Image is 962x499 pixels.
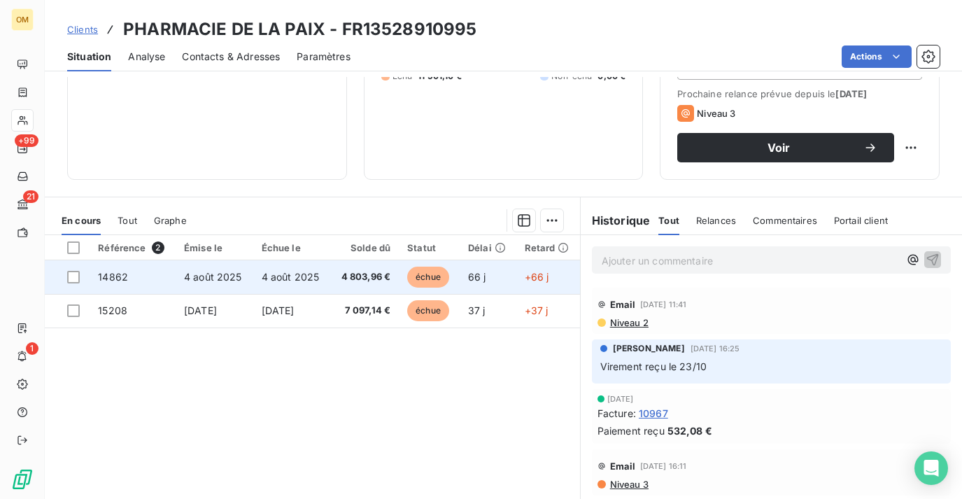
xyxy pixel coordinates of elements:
[525,271,549,283] span: +66 j
[11,468,34,491] img: Logo LeanPay
[610,461,636,472] span: Email
[468,304,486,316] span: 37 j
[67,24,98,35] span: Clients
[154,215,187,226] span: Graphe
[11,8,34,31] div: OM
[835,88,867,99] span: [DATE]
[182,50,280,64] span: Contacts & Adresses
[67,50,111,64] span: Situation
[609,317,649,328] span: Niveau 2
[694,142,863,153] span: Voir
[468,242,508,253] div: Délai
[184,304,217,316] span: [DATE]
[525,242,572,253] div: Retard
[98,271,128,283] span: 14862
[98,241,167,254] div: Référence
[15,134,38,147] span: +99
[597,423,665,438] span: Paiement reçu
[297,50,351,64] span: Paramètres
[128,50,165,64] span: Analyse
[339,270,390,284] span: 4 803,96 €
[26,342,38,355] span: 1
[640,300,687,309] span: [DATE] 11:41
[468,271,486,283] span: 66 j
[62,215,101,226] span: En cours
[677,88,922,99] span: Prochaine relance prévue depuis le
[581,212,651,229] h6: Historique
[753,215,817,226] span: Commentaires
[262,271,320,283] span: 4 août 2025
[407,300,449,321] span: échue
[525,304,549,316] span: +37 j
[640,462,687,470] span: [DATE] 16:11
[607,395,634,403] span: [DATE]
[609,479,649,490] span: Niveau 3
[98,304,127,316] span: 15208
[691,344,740,353] span: [DATE] 16:25
[262,242,323,253] div: Échue le
[184,242,245,253] div: Émise le
[262,304,295,316] span: [DATE]
[339,242,390,253] div: Solde dû
[834,215,888,226] span: Portail client
[610,299,636,310] span: Email
[658,215,679,226] span: Tout
[23,190,38,203] span: 21
[613,342,685,355] span: [PERSON_NAME]
[407,242,451,253] div: Statut
[677,133,894,162] button: Voir
[339,304,390,318] span: 7 097,14 €
[914,451,948,485] div: Open Intercom Messenger
[152,241,164,254] span: 2
[123,17,476,42] h3: PHARMACIE DE LA PAIX - FR13528910995
[639,406,668,421] span: 10967
[118,215,137,226] span: Tout
[597,406,636,421] span: Facture :
[407,267,449,288] span: échue
[696,215,736,226] span: Relances
[184,271,242,283] span: 4 août 2025
[697,108,735,119] span: Niveau 3
[842,45,912,68] button: Actions
[67,22,98,36] a: Clients
[667,423,712,438] span: 532,08 €
[600,360,707,372] span: Virement reçu le 23/10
